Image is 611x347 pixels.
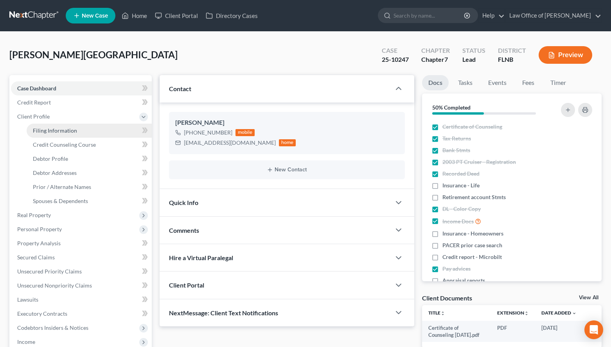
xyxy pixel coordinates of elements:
[27,180,152,194] a: Prior / Alternate Names
[118,9,151,23] a: Home
[442,253,502,261] span: Credit report - Microbilt
[421,55,450,64] div: Chapter
[462,46,485,55] div: Status
[572,311,577,316] i: expand_more
[524,311,529,316] i: unfold_more
[442,182,480,189] span: Insurance - Life
[27,138,152,152] a: Credit Counseling Course
[82,13,108,19] span: New Case
[175,118,399,128] div: [PERSON_NAME]
[27,166,152,180] a: Debtor Addresses
[279,139,296,146] div: home
[497,310,529,316] a: Extensionunfold_more
[11,279,152,293] a: Unsecured Nonpriority Claims
[482,75,513,90] a: Events
[505,9,601,23] a: Law Office of [PERSON_NAME]
[11,250,152,264] a: Secured Claims
[535,321,583,342] td: [DATE]
[442,170,480,178] span: Recorded Deed
[33,198,88,204] span: Spouses & Dependents
[444,56,448,63] span: 7
[442,241,502,249] span: PACER prior case search
[17,85,56,92] span: Case Dashboard
[382,46,409,55] div: Case
[17,282,92,289] span: Unsecured Nonpriority Claims
[175,167,399,173] button: New Contact
[17,226,62,232] span: Personal Property
[11,81,152,95] a: Case Dashboard
[432,104,471,111] strong: 50% Completed
[33,155,68,162] span: Debtor Profile
[33,141,96,148] span: Credit Counseling Course
[11,307,152,321] a: Executory Contracts
[17,240,61,246] span: Property Analysis
[462,55,485,64] div: Lead
[452,75,479,90] a: Tasks
[440,311,445,316] i: unfold_more
[442,265,471,273] span: Pay advices
[394,8,465,23] input: Search by name...
[27,194,152,208] a: Spouses & Dependents
[27,152,152,166] a: Debtor Profile
[33,169,77,176] span: Debtor Addresses
[17,324,88,331] span: Codebtors Insiders & Notices
[442,146,470,154] span: Bank Stmts
[498,55,526,64] div: FLNB
[202,9,262,23] a: Directory Cases
[491,321,535,342] td: PDF
[442,218,474,225] span: Income Docs
[442,205,481,213] span: DL - Color Copy
[11,293,152,307] a: Lawsuits
[17,212,51,218] span: Real Property
[184,129,232,137] div: [PHONE_NUMBER]
[169,281,204,289] span: Client Portal
[17,99,51,106] span: Credit Report
[184,139,276,147] div: [EMAIL_ADDRESS][DOMAIN_NAME]
[478,9,505,23] a: Help
[442,135,471,142] span: Tax Returns
[27,124,152,138] a: Filing Information
[11,264,152,279] a: Unsecured Priority Claims
[498,46,526,55] div: District
[584,320,603,339] div: Open Intercom Messenger
[9,49,178,60] span: [PERSON_NAME][GEOGRAPHIC_DATA]
[541,310,577,316] a: Date Added expand_more
[17,296,38,303] span: Lawsuits
[442,193,506,201] span: Retirement account Stmts
[17,310,67,317] span: Executory Contracts
[422,294,472,302] div: Client Documents
[169,227,199,234] span: Comments
[17,268,82,275] span: Unsecured Priority Claims
[11,236,152,250] a: Property Analysis
[516,75,541,90] a: Fees
[442,230,503,237] span: Insurance - Homeowners
[544,75,572,90] a: Timer
[421,46,450,55] div: Chapter
[17,254,55,261] span: Secured Claims
[11,95,152,110] a: Credit Report
[17,113,50,120] span: Client Profile
[382,55,409,64] div: 25-10247
[428,310,445,316] a: Titleunfold_more
[422,75,449,90] a: Docs
[169,309,278,316] span: NextMessage: Client Text Notifications
[169,85,191,92] span: Contact
[539,46,592,64] button: Preview
[442,277,485,284] span: Appraisal reports
[442,123,502,131] span: Certificate of Counseling
[33,127,77,134] span: Filing Information
[422,321,491,342] td: Certificate of Counseling [DATE].pdf
[169,254,233,261] span: Hire a Virtual Paralegal
[151,9,202,23] a: Client Portal
[442,158,516,166] span: 2003 PT Cruiser - Registration
[579,295,598,300] a: View All
[17,338,35,345] span: Income
[235,129,255,136] div: mobile
[33,183,91,190] span: Prior / Alternate Names
[169,199,198,206] span: Quick Info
